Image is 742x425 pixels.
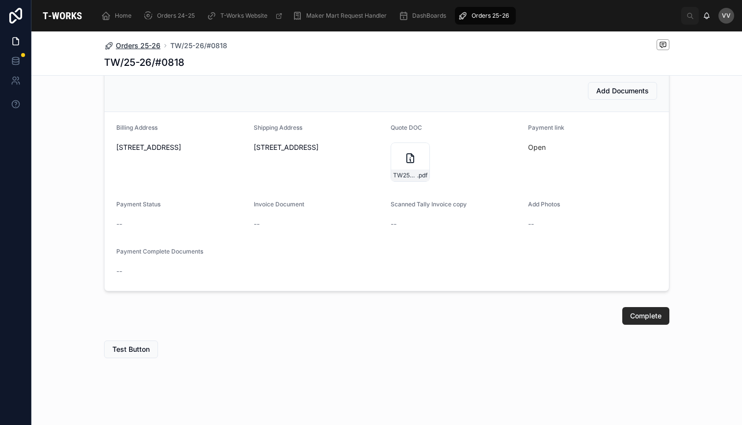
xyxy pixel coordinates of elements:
span: [STREET_ADDRESS] [254,142,383,152]
span: DashBoards [412,12,446,20]
span: Scanned Tally Invoice copy [391,200,467,208]
span: Add Photos [528,200,560,208]
span: -- [116,266,122,276]
span: -- [116,219,122,229]
span: Orders 25-26 [116,41,160,51]
a: TW/25-26/#0818 [170,41,227,51]
a: Open [528,143,546,151]
span: Home [115,12,132,20]
span: T-Works Website [220,12,267,20]
img: App logo [39,8,85,24]
a: Orders 25-26 [455,7,516,25]
span: Quote DOC [391,124,422,131]
span: -- [254,219,260,229]
span: Complete [630,311,662,321]
span: Invoice Document [254,200,304,208]
button: Test Button [104,340,158,358]
a: Home [98,7,138,25]
a: Orders 24-25 [140,7,202,25]
span: Orders 25-26 [472,12,509,20]
span: Payment Complete Documents [116,248,203,255]
a: DashBoards [396,7,453,25]
span: Orders 24-25 [157,12,195,20]
span: .pdf [417,171,427,179]
a: Orders 25-26 [104,41,160,51]
span: TW25-26#0818 [393,171,417,179]
h1: TW/25-26/#0818 [104,56,185,69]
div: scrollable content [93,5,681,27]
span: [STREET_ADDRESS] [116,142,246,152]
span: Payment Status [116,200,160,208]
a: Maker Mart Request Handler [290,7,394,25]
span: Billing Address [116,124,158,131]
span: Maker Mart Request Handler [306,12,387,20]
span: Add Documents [596,86,649,96]
button: Complete [622,307,669,325]
span: -- [391,219,397,229]
span: Shipping Address [254,124,302,131]
a: T-Works Website [204,7,288,25]
span: VV [722,12,731,20]
button: Add Documents [588,82,657,100]
span: Payment link [528,124,564,131]
span: -- [528,219,534,229]
span: Test Button [112,344,150,354]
